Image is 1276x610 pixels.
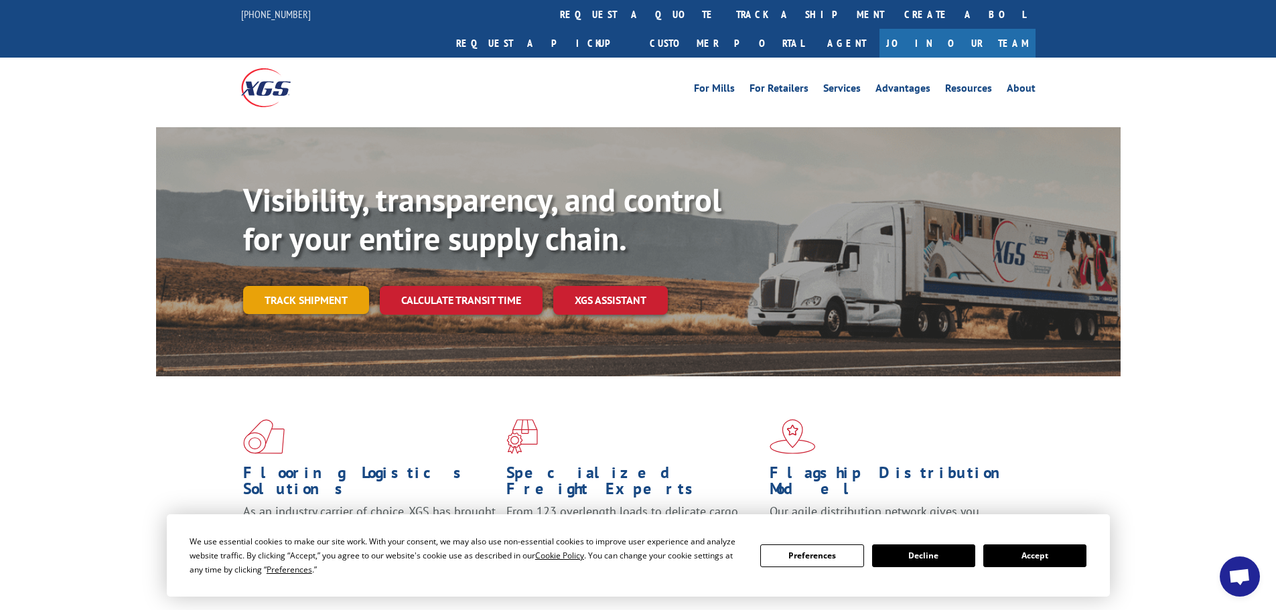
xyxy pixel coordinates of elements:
a: For Retailers [750,83,808,98]
a: Join Our Team [879,29,1036,58]
a: [PHONE_NUMBER] [241,7,311,21]
a: Advantages [875,83,930,98]
a: Services [823,83,861,98]
button: Decline [872,544,975,567]
a: XGS ASSISTANT [553,286,668,315]
img: xgs-icon-flagship-distribution-model-red [770,419,816,454]
h1: Flooring Logistics Solutions [243,465,496,504]
a: For Mills [694,83,735,98]
a: Calculate transit time [380,286,543,315]
button: Accept [983,544,1086,567]
a: About [1007,83,1036,98]
span: Cookie Policy [535,550,584,561]
button: Preferences [760,544,863,567]
h1: Specialized Freight Experts [506,465,760,504]
img: xgs-icon-total-supply-chain-intelligence-red [243,419,285,454]
a: Resources [945,83,992,98]
a: Track shipment [243,286,369,314]
span: As an industry carrier of choice, XGS has brought innovation and dedication to flooring logistics... [243,504,496,551]
div: Open chat [1220,556,1260,597]
a: Customer Portal [640,29,814,58]
a: Request a pickup [446,29,640,58]
p: From 123 overlength loads to delicate cargo, our experienced staff knows the best way to move you... [506,504,760,563]
div: We use essential cookies to make our site work. With your consent, we may also use non-essential ... [190,534,744,577]
b: Visibility, transparency, and control for your entire supply chain. [243,179,721,259]
span: Preferences [267,564,312,575]
img: xgs-icon-focused-on-flooring-red [506,419,538,454]
a: Agent [814,29,879,58]
div: Cookie Consent Prompt [167,514,1110,597]
h1: Flagship Distribution Model [770,465,1023,504]
span: Our agile distribution network gives you nationwide inventory management on demand. [770,504,1016,535]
